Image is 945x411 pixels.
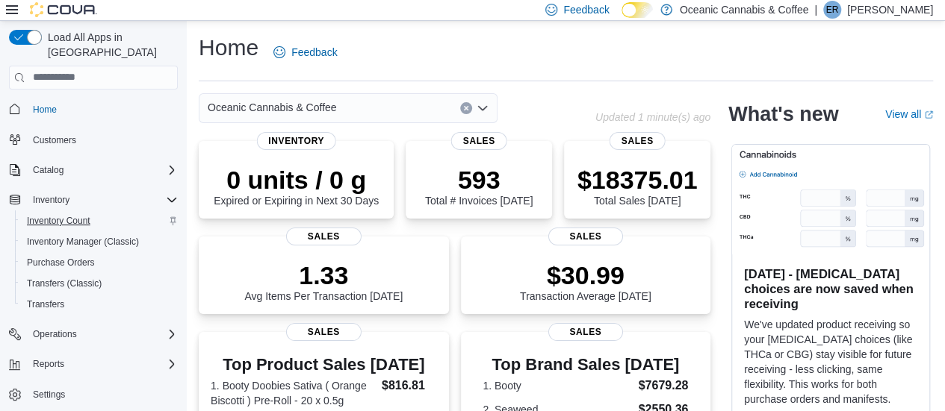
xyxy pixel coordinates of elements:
a: Inventory Manager (Classic) [21,233,145,251]
button: Catalog [27,161,69,179]
button: Settings [3,383,184,405]
button: Open list of options [477,102,489,114]
p: 0 units / 0 g [214,165,379,195]
div: Total Sales [DATE] [577,165,698,207]
button: Customers [3,129,184,151]
span: Settings [27,385,178,404]
div: Total # Invoices [DATE] [425,165,533,207]
span: Inventory Manager (Classic) [21,233,178,251]
p: [PERSON_NAME] [847,1,933,19]
div: Transaction Average [DATE] [520,260,651,302]
button: Transfers (Classic) [15,273,184,294]
span: Customers [33,134,76,146]
div: Expired or Expiring in Next 30 Days [214,165,379,207]
span: Oceanic Cannabis & Coffee [208,98,337,116]
button: Clear input [460,102,472,114]
button: Inventory Manager (Classic) [15,231,184,252]
button: Operations [27,325,83,343]
div: Avg Items Per Transaction [DATE] [244,260,403,302]
button: Inventory [3,189,184,210]
span: Purchase Orders [27,257,95,269]
div: Emma Rouzes [823,1,841,19]
a: Inventory Count [21,212,96,230]
span: Sales [286,228,361,245]
span: Sales [548,228,623,245]
span: Operations [33,328,77,340]
h3: Top Brand Sales [DATE] [483,356,688,374]
dt: 1. Booty Doobies Sativa ( Orange Biscotti ) Pre-Roll - 20 x 0.5g [211,378,376,408]
p: 593 [425,165,533,195]
span: Reports [27,355,178,373]
a: Settings [27,386,71,404]
span: Sales [610,132,666,150]
a: Feedback [267,37,343,67]
svg: External link [924,110,933,119]
span: Dark Mode [622,18,622,19]
dd: $7679.28 [638,377,688,395]
span: Catalog [33,164,63,176]
img: Cova [30,2,97,17]
p: We've updated product receiving so your [MEDICAL_DATA] choices (like THCa or CBG) stay visible fo... [744,317,917,407]
span: Transfers (Classic) [21,274,178,292]
p: $30.99 [520,260,651,290]
span: Load All Apps in [GEOGRAPHIC_DATA] [42,30,178,60]
h3: [DATE] - [MEDICAL_DATA] choices are now saved when receiving [744,266,917,311]
p: 1.33 [244,260,403,290]
input: Dark Mode [622,2,653,18]
span: Sales [286,323,361,341]
button: Purchase Orders [15,252,184,273]
p: | [814,1,817,19]
span: Purchase Orders [21,254,178,272]
span: Home [33,104,57,116]
h1: Home [199,33,258,63]
button: Operations [3,324,184,345]
span: Sales [548,323,623,341]
span: ER [826,1,839,19]
span: Inventory Manager (Classic) [27,236,139,248]
span: Feedback [563,2,609,17]
button: Inventory Count [15,210,184,231]
a: Transfers (Classic) [21,274,108,292]
dt: 1. Booty [483,378,632,393]
button: Reports [3,354,184,374]
p: $18375.01 [577,165,698,195]
span: Sales [451,132,507,150]
a: View allExternal link [885,108,933,120]
h3: Top Product Sales [DATE] [211,356,437,374]
span: Inventory Count [27,215,90,227]
p: Oceanic Cannabis & Coffee [680,1,809,19]
dd: $816.81 [382,377,437,395]
span: Inventory [33,194,69,206]
button: Catalog [3,160,184,181]
h2: What's new [728,102,838,126]
a: Transfers [21,295,70,313]
span: Transfers [27,298,64,310]
button: Home [3,98,184,120]
span: Inventory [27,191,178,209]
span: Customers [27,131,178,149]
a: Customers [27,131,82,149]
span: Catalog [27,161,178,179]
span: Feedback [291,45,337,60]
button: Transfers [15,294,184,315]
span: Home [27,100,178,119]
a: Home [27,101,63,119]
span: Inventory [256,132,336,150]
span: Inventory Count [21,212,178,230]
span: Reports [33,358,64,370]
span: Transfers (Classic) [27,277,102,289]
span: Operations [27,325,178,343]
a: Purchase Orders [21,254,101,272]
p: Updated 1 minute(s) ago [595,111,710,123]
span: Transfers [21,295,178,313]
span: Settings [33,389,65,401]
button: Reports [27,355,70,373]
button: Inventory [27,191,75,209]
